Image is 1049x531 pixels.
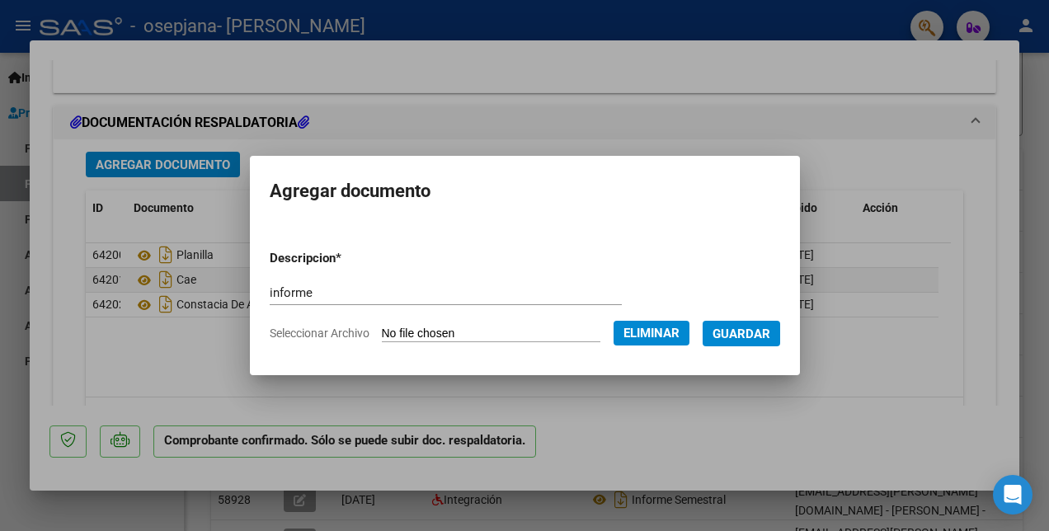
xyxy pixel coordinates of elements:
p: Descripcion [270,249,423,268]
button: Guardar [703,321,780,346]
h2: Agregar documento [270,176,780,207]
span: Seleccionar Archivo [270,327,369,340]
span: Eliminar [623,326,680,341]
div: Open Intercom Messenger [993,475,1033,515]
span: Guardar [713,327,770,341]
button: Eliminar [614,321,689,345]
